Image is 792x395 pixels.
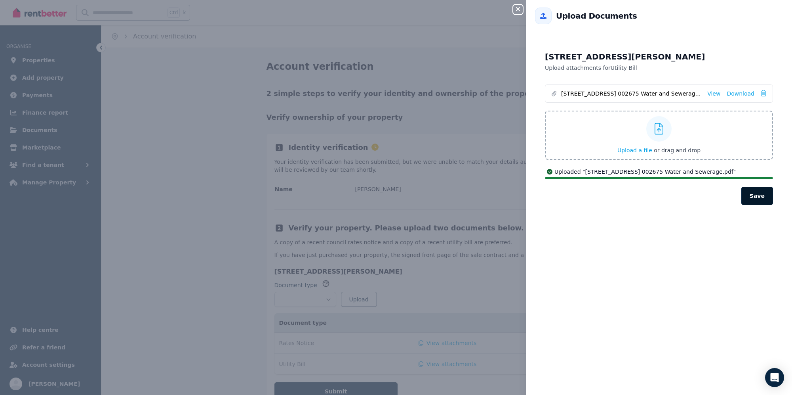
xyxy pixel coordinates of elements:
[556,10,637,21] h2: Upload Documents
[727,90,754,98] a: Download
[545,64,773,72] p: Upload attachments for Utility Bill
[545,168,773,176] div: Uploaded " [STREET_ADDRESS] 002675 Water and Sewerage.pdf "
[545,51,773,62] h2: [STREET_ADDRESS][PERSON_NAME]
[561,90,701,98] span: [STREET_ADDRESS] 002675 Water and Sewerage.pdf
[707,90,720,98] a: View
[741,187,773,205] button: Save
[617,147,652,153] span: Upload a file
[765,368,784,387] div: Open Intercom Messenger
[617,146,701,154] button: Upload a file or drag and drop
[654,147,701,153] span: or drag and drop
